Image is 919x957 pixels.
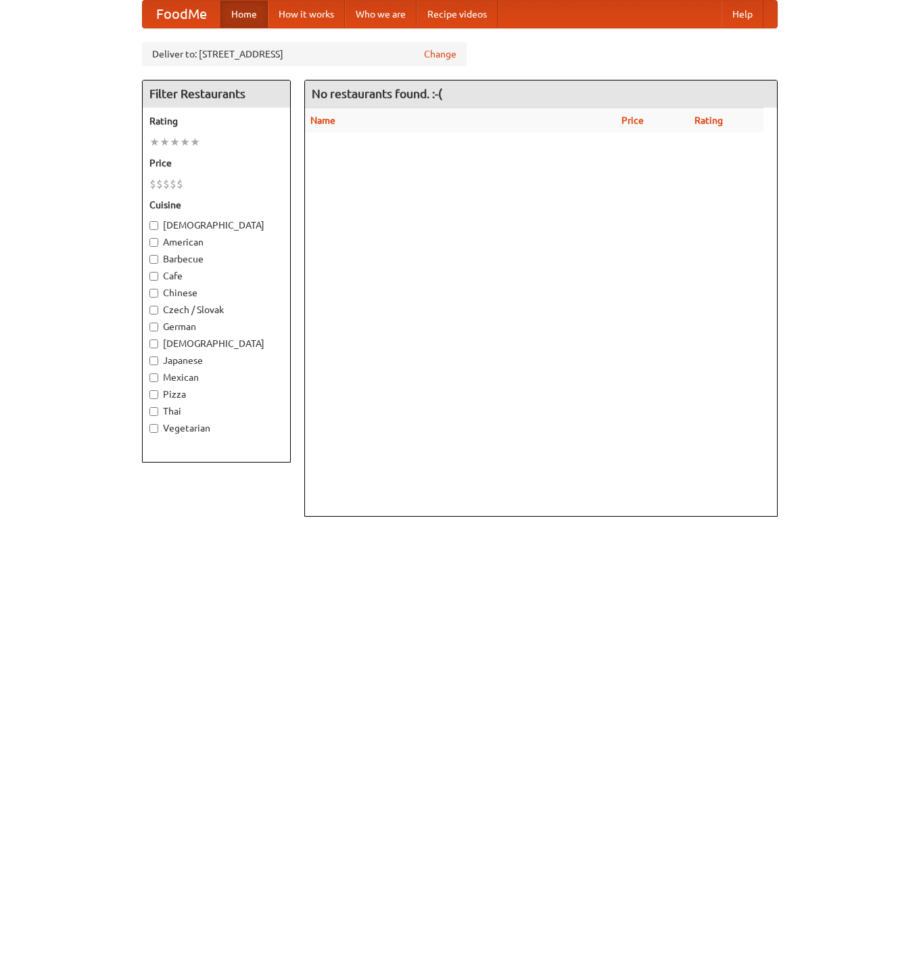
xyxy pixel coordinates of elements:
[149,114,283,128] h5: Rating
[149,286,283,300] label: Chinese
[163,177,170,191] li: $
[149,424,158,433] input: Vegetarian
[220,1,268,28] a: Home
[149,371,283,384] label: Mexican
[149,135,160,149] li: ★
[142,42,467,66] div: Deliver to: [STREET_ADDRESS]
[149,289,158,298] input: Chinese
[345,1,417,28] a: Who we are
[149,337,283,350] label: [DEMOGRAPHIC_DATA]
[310,115,335,126] a: Name
[149,323,158,331] input: German
[621,115,644,126] a: Price
[149,388,283,401] label: Pizza
[149,407,158,416] input: Thai
[149,238,158,247] input: American
[149,255,158,264] input: Barbecue
[722,1,763,28] a: Help
[170,177,176,191] li: $
[149,306,158,314] input: Czech / Slovak
[149,404,283,418] label: Thai
[149,218,283,232] label: [DEMOGRAPHIC_DATA]
[694,115,723,126] a: Rating
[149,320,283,333] label: German
[149,252,283,266] label: Barbecue
[149,156,283,170] h5: Price
[149,272,158,281] input: Cafe
[176,177,183,191] li: $
[160,135,170,149] li: ★
[312,87,442,100] ng-pluralize: No restaurants found. :-(
[149,221,158,230] input: [DEMOGRAPHIC_DATA]
[149,340,158,348] input: [DEMOGRAPHIC_DATA]
[424,47,456,61] a: Change
[143,80,290,108] h4: Filter Restaurants
[417,1,498,28] a: Recipe videos
[149,235,283,249] label: American
[180,135,190,149] li: ★
[149,177,156,191] li: $
[149,373,158,382] input: Mexican
[149,390,158,399] input: Pizza
[156,177,163,191] li: $
[149,354,283,367] label: Japanese
[143,1,220,28] a: FoodMe
[190,135,200,149] li: ★
[149,356,158,365] input: Japanese
[149,269,283,283] label: Cafe
[149,421,283,435] label: Vegetarian
[268,1,345,28] a: How it works
[170,135,180,149] li: ★
[149,198,283,212] h5: Cuisine
[149,303,283,317] label: Czech / Slovak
